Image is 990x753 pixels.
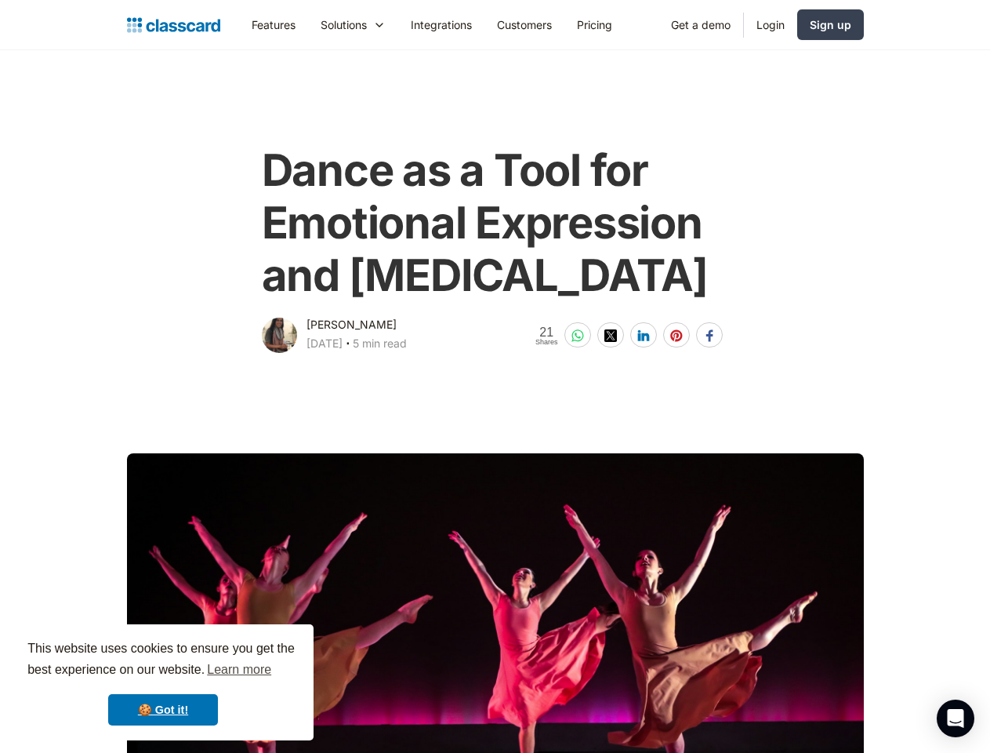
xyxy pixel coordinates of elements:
[27,639,299,682] span: This website uses cookies to ensure you get the best experience on our website.
[797,9,864,40] a: Sign up
[571,329,584,342] img: whatsapp-white sharing button
[744,7,797,42] a: Login
[262,144,729,303] h1: Dance as a Tool for Emotional Expression and [MEDICAL_DATA]
[604,329,617,342] img: twitter-white sharing button
[398,7,484,42] a: Integrations
[321,16,367,33] div: Solutions
[535,326,558,339] span: 21
[353,334,407,353] div: 5 min read
[658,7,743,42] a: Get a demo
[108,694,218,726] a: dismiss cookie message
[308,7,398,42] div: Solutions
[810,16,851,33] div: Sign up
[637,329,650,342] img: linkedin-white sharing button
[535,339,558,346] span: Shares
[564,7,625,42] a: Pricing
[306,334,343,353] div: [DATE]
[205,658,274,682] a: learn more about cookies
[13,624,314,740] div: cookieconsent
[484,7,564,42] a: Customers
[343,334,353,356] div: ‧
[127,14,220,36] a: home
[306,315,397,334] div: [PERSON_NAME]
[937,700,974,737] div: Open Intercom Messenger
[670,329,683,342] img: pinterest-white sharing button
[239,7,308,42] a: Features
[703,329,716,342] img: facebook-white sharing button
